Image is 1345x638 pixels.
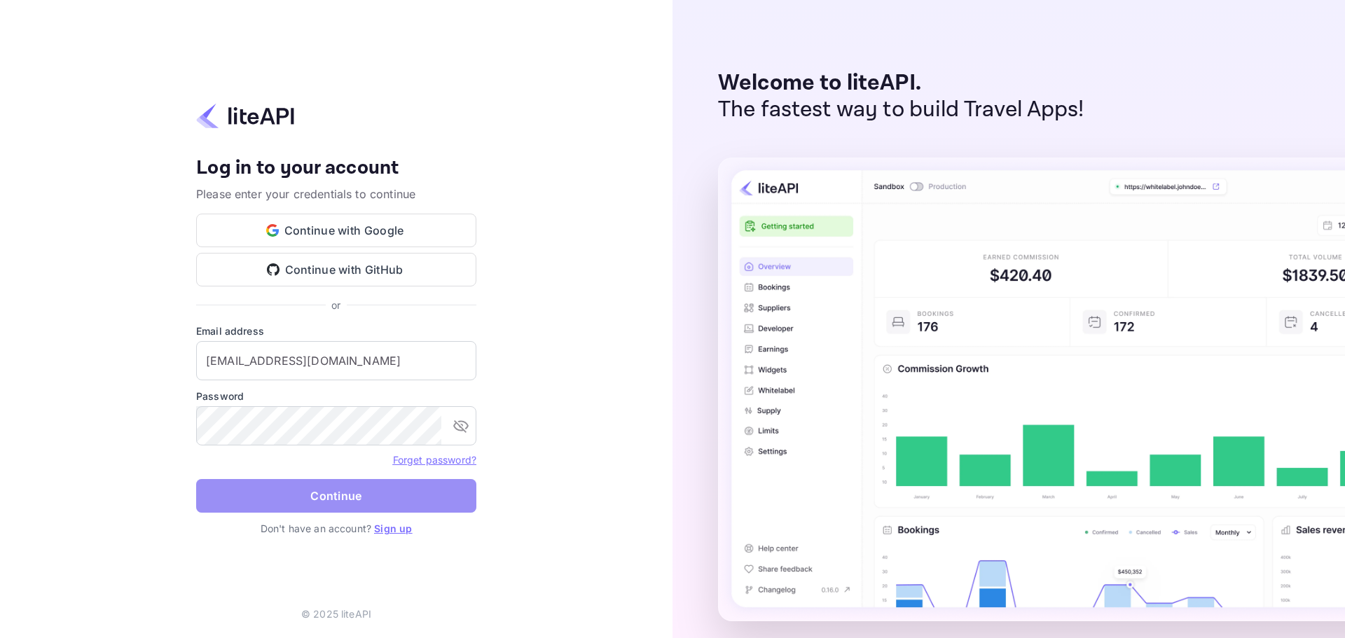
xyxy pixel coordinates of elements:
[196,324,476,338] label: Email address
[196,186,476,202] p: Please enter your credentials to continue
[331,298,340,312] p: or
[196,341,476,380] input: Enter your email address
[196,479,476,513] button: Continue
[393,452,476,466] a: Forget password?
[196,389,476,403] label: Password
[196,214,476,247] button: Continue with Google
[718,97,1084,123] p: The fastest way to build Travel Apps!
[718,70,1084,97] p: Welcome to liteAPI.
[196,156,476,181] h4: Log in to your account
[393,454,476,466] a: Forget password?
[374,522,412,534] a: Sign up
[196,102,294,130] img: liteapi
[196,253,476,286] button: Continue with GitHub
[301,606,371,621] p: © 2025 liteAPI
[447,412,475,440] button: toggle password visibility
[196,521,476,536] p: Don't have an account?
